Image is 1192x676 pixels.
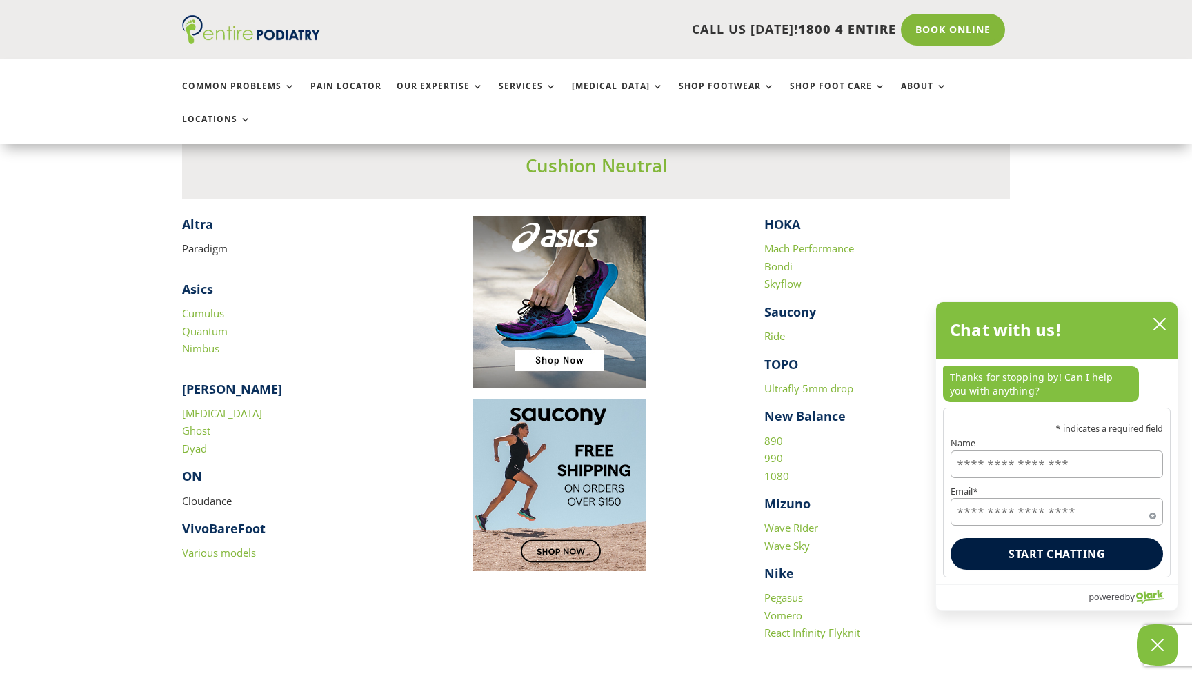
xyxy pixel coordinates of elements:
[951,439,1163,448] label: Name
[951,487,1163,496] label: Email*
[764,521,818,535] a: Wave Rider
[764,259,793,273] a: Bondi
[936,359,1178,408] div: chat
[1125,588,1135,606] span: by
[764,216,800,232] strong: HOKA
[182,81,295,111] a: Common Problems
[572,81,664,111] a: [MEDICAL_DATA]
[764,434,783,448] a: 890
[182,33,320,47] a: Entire Podiatry
[182,406,262,420] a: [MEDICAL_DATA]
[182,381,282,397] strong: [PERSON_NAME]
[182,281,213,297] strong: Asics
[901,14,1005,46] a: Book Online
[951,424,1163,433] p: * indicates a required field
[764,495,811,512] strong: Mizuno
[764,626,860,639] a: React Infinity Flyknit
[764,329,785,343] a: Ride
[764,408,846,424] strong: New Balance
[1149,510,1156,517] span: Required field
[764,356,798,372] strong: TOPO
[901,81,947,111] a: About
[764,539,810,553] a: Wave Sky
[182,153,1010,185] h3: Cushion Neutral
[182,468,202,484] strong: ON
[764,451,783,465] a: 990
[798,21,896,37] span: 1800 4 ENTIRE
[1149,314,1171,335] button: close chatbox
[1137,624,1178,666] button: Close Chatbox
[951,538,1163,570] button: Start chatting
[182,216,213,232] strong: Altra
[473,216,646,388] img: Image to click to buy ASIC shoes online
[182,15,320,44] img: logo (1)
[397,81,484,111] a: Our Expertise
[310,81,381,111] a: Pain Locator
[679,81,775,111] a: Shop Footwear
[764,277,802,290] a: Skyflow
[182,306,224,320] a: Cumulus
[943,366,1139,402] p: Thanks for stopping by! Can I help you with anything?
[950,316,1062,344] h2: Chat with us!
[182,115,251,144] a: Locations
[764,304,816,320] strong: Saucony
[1089,588,1124,606] span: powered
[182,546,256,559] a: Various models
[182,216,428,240] h4: ​
[764,241,854,255] a: Mach Performance
[790,81,886,111] a: Shop Foot Care
[764,565,794,581] strong: Nike
[1089,585,1178,610] a: Powered by Olark
[182,324,228,338] a: Quantum
[764,469,789,483] a: 1080
[764,381,853,395] a: Ultrafly 5mm drop
[951,498,1163,526] input: Email
[182,493,428,521] p: Cloudance
[764,590,803,604] a: Pegasus
[182,441,207,455] a: Dyad
[182,424,210,437] a: Ghost
[935,301,1178,611] div: olark chatbox
[182,240,428,258] p: Paradigm
[951,450,1163,478] input: Name
[182,520,266,537] strong: VivoBareFoot
[764,608,802,622] a: Vomero
[373,21,896,39] p: CALL US [DATE]!
[499,81,557,111] a: Services
[182,341,219,355] a: Nimbus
